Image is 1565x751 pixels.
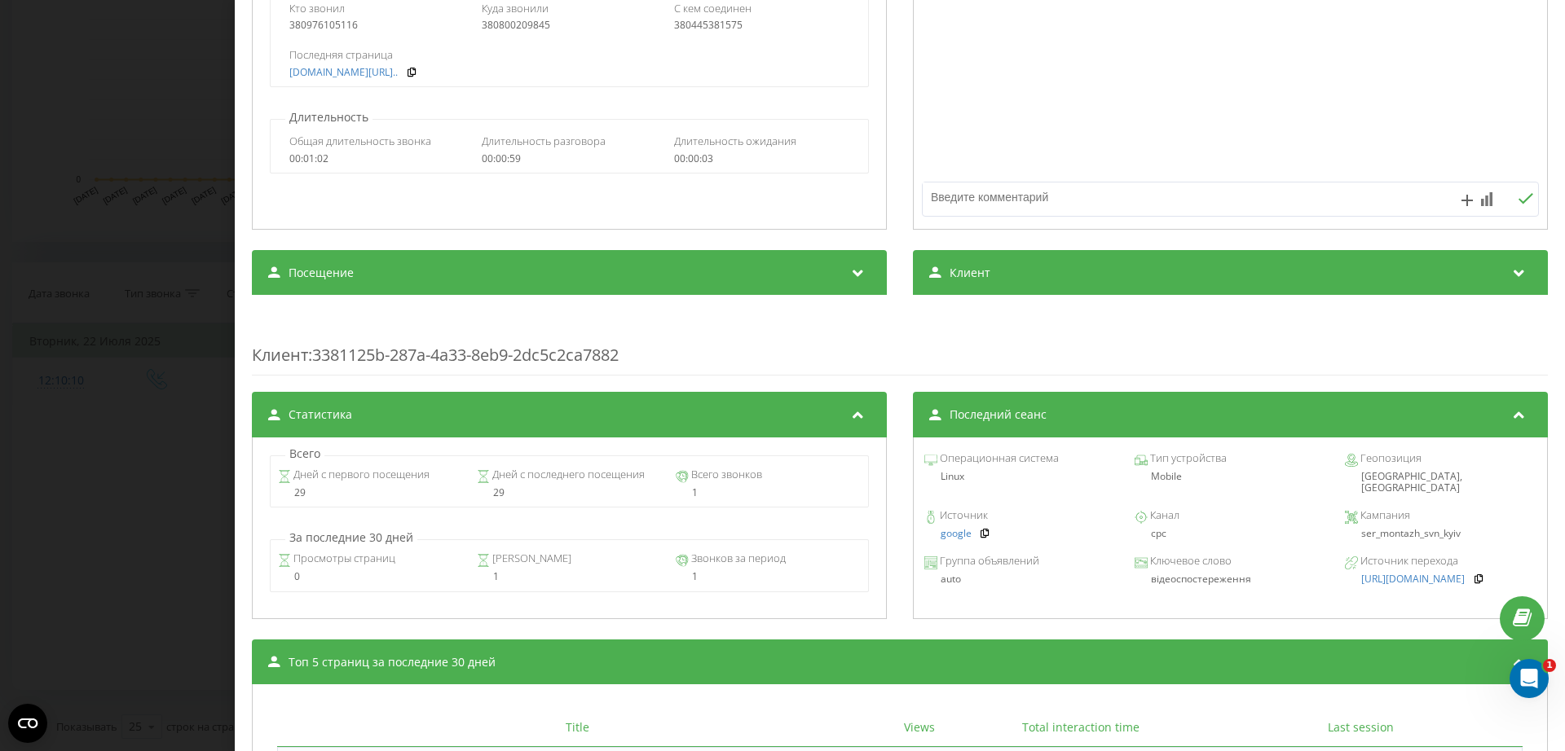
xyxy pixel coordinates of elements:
button: Open CMP widget [8,704,47,743]
span: Куда звонили [482,1,549,15]
th: Last session [1198,709,1523,747]
div: 380976105116 [289,20,465,31]
span: Канал [1148,507,1179,524]
a: [URL][DOMAIN_NAME] [1361,573,1465,585]
span: Звонков за период [689,551,786,567]
p: Длительность [285,109,373,125]
span: Статистика [289,406,352,423]
span: Кампания [1358,507,1410,524]
div: 380800209845 [482,20,657,31]
div: 29 [477,487,662,498]
iframe: Intercom live chat [1510,659,1549,698]
div: cpc [1135,528,1326,539]
span: Топ 5 страниц за последние 30 дней [289,654,496,670]
span: Кто звонил [289,1,345,15]
span: Просмотры страниц [291,551,395,567]
span: Всего звонков [689,467,762,483]
span: Операционная система [937,450,1059,467]
span: Ключевое слово [1148,553,1232,569]
span: Источник перехода [1358,553,1458,569]
th: Views [877,709,963,747]
div: Linux [924,471,1116,482]
div: : 3381125b-287a-4a33-8eb9-2dc5c2ca7882 [252,311,1548,375]
span: Длительность разговора [482,134,606,148]
span: Группа объявлений [937,553,1039,569]
span: Геопозиция [1358,450,1422,467]
div: 0 [278,571,463,582]
div: 380445381575 [674,20,849,31]
div: 1 [676,571,861,582]
span: 1 [1543,659,1556,672]
div: відеоспостереження [1135,573,1326,585]
div: [GEOGRAPHIC_DATA], [GEOGRAPHIC_DATA] [1345,471,1536,494]
span: Тип устройства [1148,450,1227,467]
span: Посещение [289,265,354,281]
div: ser_montazh_svn_kyiv [1345,528,1536,539]
div: 00:01:02 [289,153,465,165]
div: 00:00:59 [482,153,657,165]
span: Последняя страница [289,47,393,62]
span: Длительность ожидания [674,134,796,148]
a: [DOMAIN_NAME][URL].. [289,67,398,78]
span: Клиент [950,265,990,281]
span: Дней с первого посещения [291,467,430,483]
div: Mobile [1135,471,1326,482]
p: Всего [285,446,324,462]
span: С кем соединен [674,1,752,15]
span: Дней с последнего посещения [490,467,645,483]
th: Total interaction time [963,709,1199,747]
div: 29 [278,487,463,498]
span: [PERSON_NAME] [490,551,571,567]
p: За последние 30 дней [285,529,417,546]
div: 1 [477,571,662,582]
span: Последний сеанс [950,406,1047,423]
div: 1 [676,487,861,498]
a: google [941,528,972,539]
span: Общая длительность звонка [289,134,431,148]
span: Источник [937,507,988,524]
div: auto [924,573,1116,585]
div: 00:00:03 [674,153,849,165]
span: Клиент [252,344,308,366]
th: Title [277,709,877,747]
